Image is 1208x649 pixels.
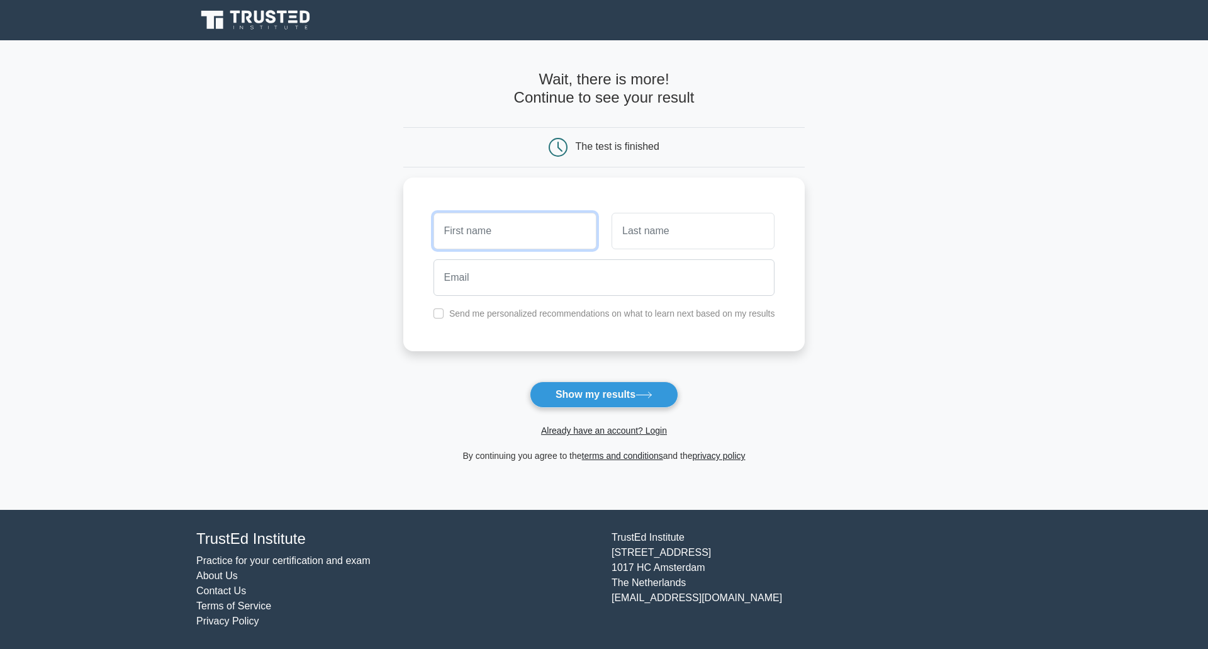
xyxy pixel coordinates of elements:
input: Email [433,259,775,296]
label: Send me personalized recommendations on what to learn next based on my results [449,308,775,319]
a: Contact Us [196,585,246,596]
h4: TrustEd Institute [196,530,596,548]
input: Last name [612,213,775,249]
h4: Wait, there is more! Continue to see your result [403,71,805,107]
a: Terms of Service [196,601,271,611]
button: Show my results [530,381,678,408]
input: First name [433,213,596,249]
div: TrustEd Institute [STREET_ADDRESS] 1017 HC Amsterdam The Netherlands [EMAIL_ADDRESS][DOMAIN_NAME] [604,530,1019,629]
a: About Us [196,570,238,581]
a: terms and conditions [582,451,663,461]
a: Privacy Policy [196,616,259,626]
a: privacy policy [693,451,746,461]
a: Practice for your certification and exam [196,555,371,566]
div: The test is finished [576,141,659,152]
a: Already have an account? Login [541,426,667,436]
div: By continuing you agree to the and the [396,448,813,463]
